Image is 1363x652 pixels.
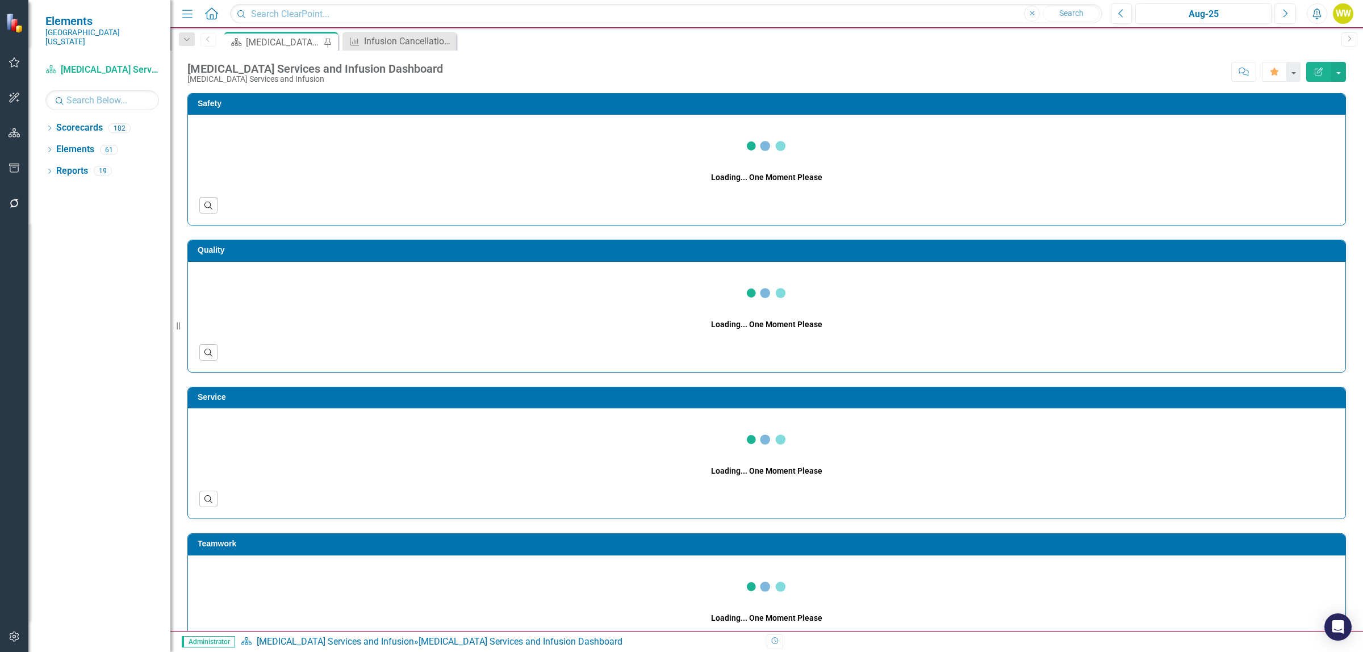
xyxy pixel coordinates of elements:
[711,319,822,330] div: Loading... One Moment Please
[1043,6,1099,22] button: Search
[198,246,1340,254] h3: Quality
[1333,3,1353,24] button: WW
[187,62,443,75] div: [MEDICAL_DATA] Services and Infusion Dashboard
[56,165,88,178] a: Reports
[56,122,103,135] a: Scorecards
[5,12,26,33] img: ClearPoint Strategy
[419,636,622,647] div: [MEDICAL_DATA] Services and Infusion Dashboard
[182,636,235,647] span: Administrator
[711,172,822,183] div: Loading... One Moment Please
[198,99,1340,108] h3: Safety
[94,166,112,176] div: 19
[45,90,159,110] input: Search Below...
[108,123,131,133] div: 182
[364,34,453,48] div: Infusion Cancellation Rate
[711,612,822,624] div: Loading... One Moment Please
[345,34,453,48] a: Infusion Cancellation Rate
[1139,7,1268,21] div: Aug-25
[45,28,159,47] small: [GEOGRAPHIC_DATA][US_STATE]
[246,35,321,49] div: [MEDICAL_DATA] Services and Infusion Dashboard
[198,540,1340,548] h3: Teamwork
[257,636,414,647] a: [MEDICAL_DATA] Services and Infusion
[56,143,94,156] a: Elements
[230,4,1102,24] input: Search ClearPoint...
[45,64,159,77] a: [MEDICAL_DATA] Services and Infusion
[1135,3,1272,24] button: Aug-25
[241,636,758,649] div: »
[100,145,118,154] div: 61
[198,393,1340,402] h3: Service
[45,14,159,28] span: Elements
[187,75,443,83] div: [MEDICAL_DATA] Services and Infusion
[1324,613,1352,641] div: Open Intercom Messenger
[1059,9,1084,18] span: Search
[711,465,822,477] div: Loading... One Moment Please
